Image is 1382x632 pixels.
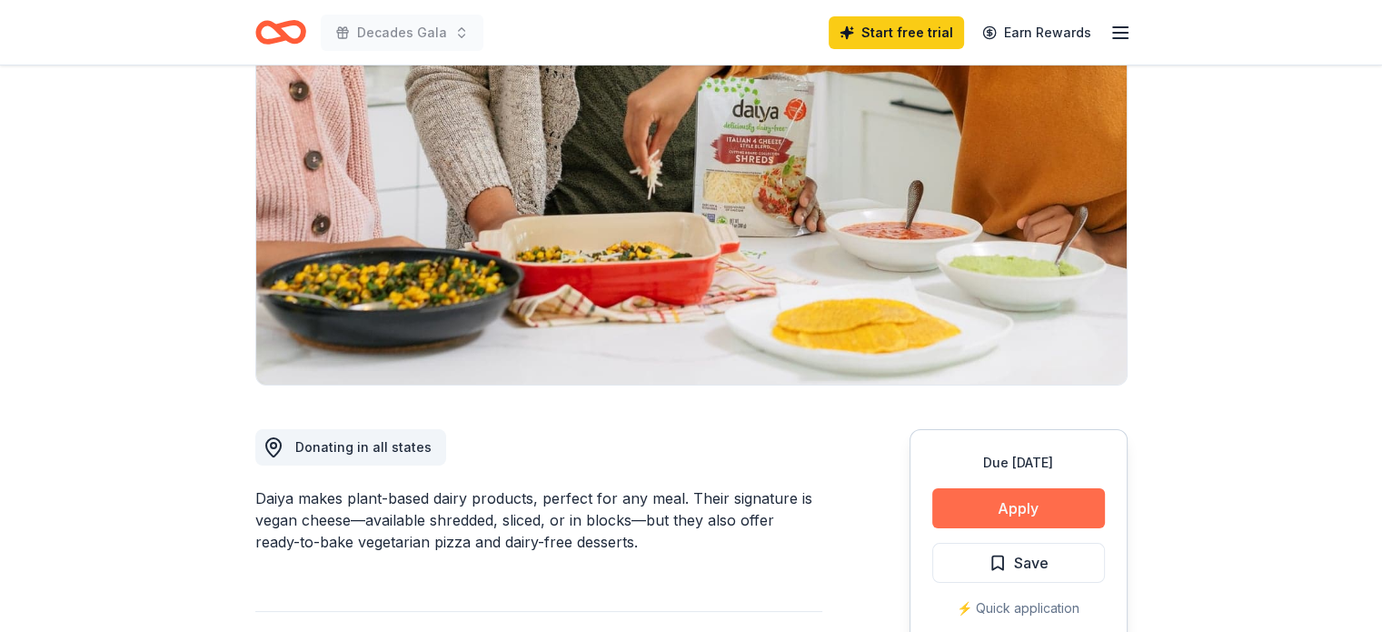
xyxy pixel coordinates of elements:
div: Daiya makes plant-based dairy products, perfect for any meal. Their signature is vegan cheese—ava... [255,487,822,553]
button: Apply [932,488,1105,528]
img: Image for Daiya [256,37,1127,385]
a: Home [255,11,306,54]
span: Decades Gala [357,22,447,44]
div: Due [DATE] [932,452,1105,474]
a: Start free trial [829,16,964,49]
button: Decades Gala [321,15,483,51]
button: Save [932,543,1105,583]
a: Earn Rewards [971,16,1102,49]
div: ⚡️ Quick application [932,597,1105,619]
span: Save [1014,551,1049,575]
span: Donating in all states [295,439,432,455]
